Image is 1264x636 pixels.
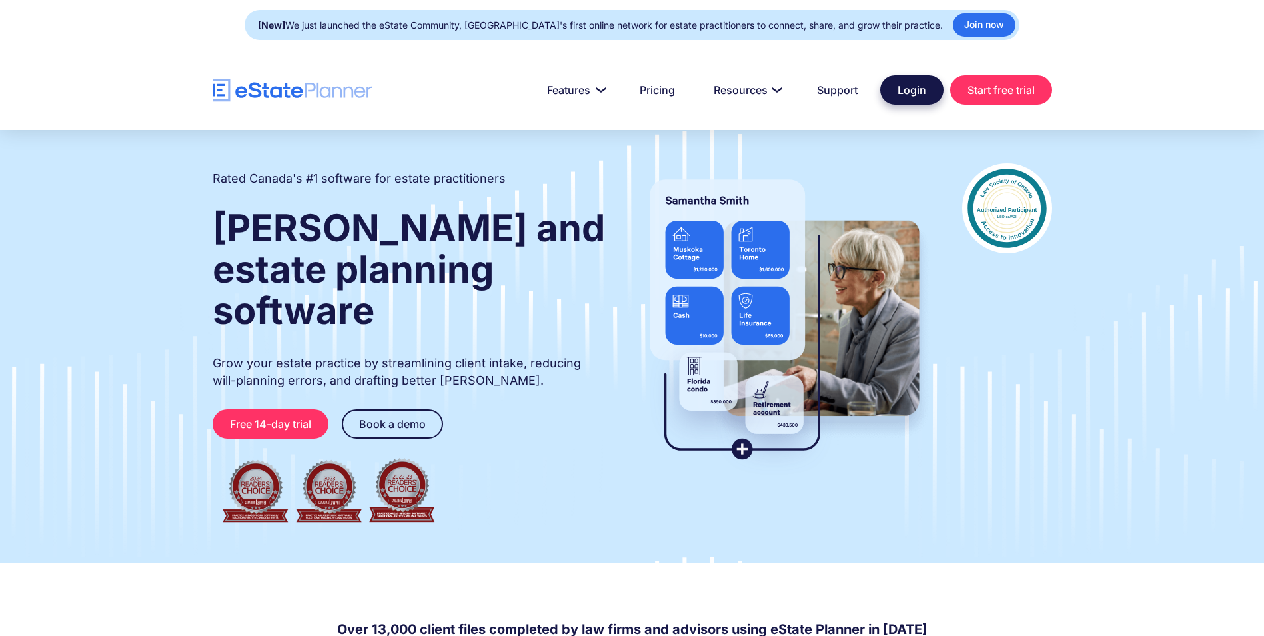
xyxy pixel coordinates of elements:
a: Login [880,75,944,105]
img: estate planner showing wills to their clients, using eState Planner, a leading estate planning so... [634,163,936,477]
a: Free 14-day trial [213,409,328,439]
a: Resources [698,77,794,103]
a: Support [801,77,874,103]
h2: Rated Canada's #1 software for estate practitioners [213,170,506,187]
a: home [213,79,372,102]
a: Book a demo [342,409,443,439]
a: Pricing [624,77,691,103]
div: We just launched the eState Community, [GEOGRAPHIC_DATA]'s first online network for estate practi... [258,16,943,35]
a: Join now [953,13,1015,37]
p: Grow your estate practice by streamlining client intake, reducing will-planning errors, and draft... [213,355,607,389]
a: Start free trial [950,75,1052,105]
a: Features [531,77,617,103]
strong: [New] [258,19,285,31]
strong: [PERSON_NAME] and estate planning software [213,205,605,333]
